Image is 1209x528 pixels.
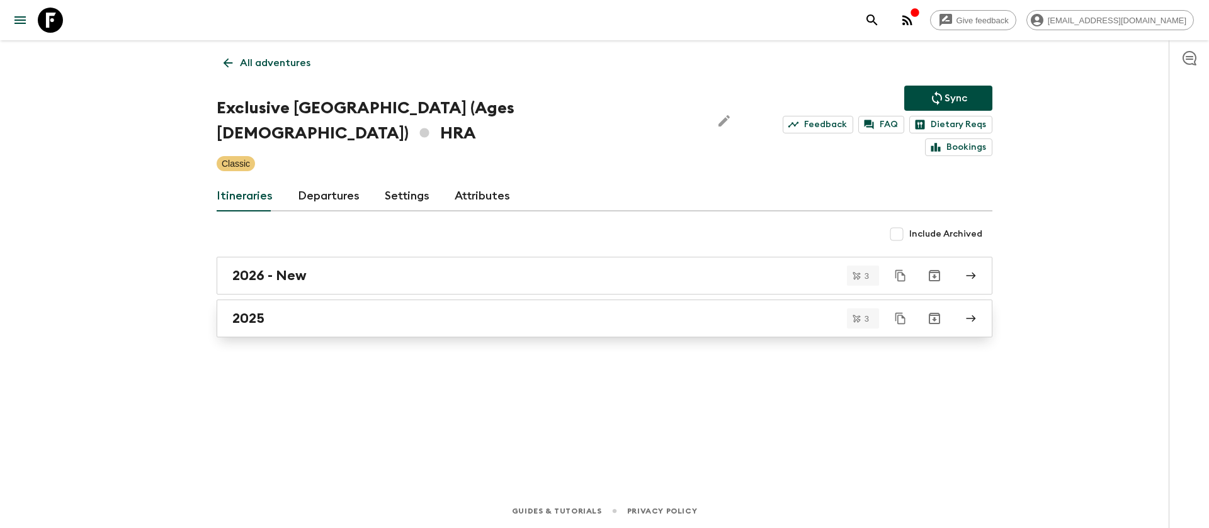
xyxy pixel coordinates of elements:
[222,157,250,170] p: Classic
[909,116,992,133] a: Dietary Reqs
[860,8,885,33] button: search adventures
[298,181,360,211] a: Departures
[904,86,992,111] button: Sync adventure departures to the booking engine
[889,264,912,287] button: Duplicate
[930,10,1016,30] a: Give feedback
[240,55,310,70] p: All adventures
[950,16,1016,25] span: Give feedback
[1041,16,1193,25] span: [EMAIL_ADDRESS][DOMAIN_NAME]
[627,504,697,518] a: Privacy Policy
[385,181,429,211] a: Settings
[217,96,701,146] h1: Exclusive [GEOGRAPHIC_DATA] (Ages [DEMOGRAPHIC_DATA]) HRA
[232,310,264,327] h2: 2025
[712,96,737,146] button: Edit Adventure Title
[909,228,982,240] span: Include Archived
[217,181,273,211] a: Itineraries
[857,315,877,323] span: 3
[1026,10,1194,30] div: [EMAIL_ADDRESS][DOMAIN_NAME]
[217,300,992,337] a: 2025
[922,306,947,331] button: Archive
[232,267,307,284] h2: 2026 - New
[455,181,510,211] a: Attributes
[889,307,912,330] button: Duplicate
[217,257,992,295] a: 2026 - New
[857,272,877,280] span: 3
[783,116,853,133] a: Feedback
[217,50,317,76] a: All adventures
[8,8,33,33] button: menu
[512,504,602,518] a: Guides & Tutorials
[945,91,967,106] p: Sync
[922,263,947,288] button: Archive
[925,138,992,156] a: Bookings
[858,116,904,133] a: FAQ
